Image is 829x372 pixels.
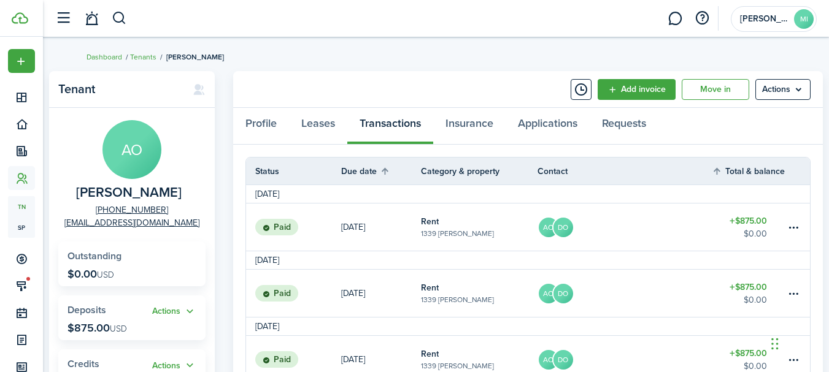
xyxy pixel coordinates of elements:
[768,313,829,372] iframe: Chat Widget
[539,284,558,303] avatar-text: AO
[682,79,749,100] a: Move in
[246,270,341,317] a: Paid
[255,351,298,368] status: Paid
[8,196,35,217] a: tn
[539,350,558,370] avatar-text: AO
[130,51,156,63] a: Tenants
[421,294,494,305] table-subtitle: 1339 [PERSON_NAME]
[571,79,592,100] button: Timeline
[64,216,199,229] a: [EMAIL_ADDRESS][DOMAIN_NAME]
[421,228,494,239] table-subtitle: 1339 [PERSON_NAME]
[246,188,288,200] td: [DATE]
[755,79,811,100] menu-btn: Actions
[553,350,573,370] avatar-text: DO
[421,165,538,178] th: Category & property
[433,108,506,145] a: Insurance
[421,347,439,360] table-info-title: Rent
[692,8,712,29] button: Open resource center
[8,49,35,73] button: Open menu
[166,51,224,63] span: [PERSON_NAME]
[421,215,439,228] table-info-title: Rent
[112,8,127,29] button: Search
[421,203,538,251] a: Rent1339 [PERSON_NAME]
[67,357,99,371] span: Credits
[663,3,687,34] a: Messaging
[152,305,196,319] button: Actions
[341,353,365,366] p: [DATE]
[102,120,161,179] avatar-text: AO
[712,203,785,251] a: $875.00$0.00
[730,281,767,294] table-amount-title: $875.00
[538,270,712,317] a: AODO
[539,218,558,237] avatar-text: AO
[58,82,180,96] panel-main-title: Tenant
[8,217,35,238] a: sp
[744,227,767,240] table-amount-description: $0.00
[553,284,573,303] avatar-text: DO
[67,322,127,334] p: $875.00
[341,203,421,251] a: [DATE]
[76,185,182,200] span: Adilene olmedo
[67,249,121,263] span: Outstanding
[87,51,122,63] a: Dashboard
[506,108,590,145] a: Applications
[67,268,114,280] p: $0.00
[590,108,658,145] a: Requests
[255,219,298,236] status: Paid
[96,203,168,216] a: [PHONE_NUMBER]
[233,108,289,145] a: Profile
[80,3,103,34] a: Notifications
[744,294,767,306] table-amount-description: $0.00
[538,203,712,251] a: AODO
[421,360,494,371] table-subtitle: 1339 [PERSON_NAME]
[152,305,196,319] button: Open menu
[771,325,779,362] div: Drag
[730,347,767,360] table-amount-title: $875.00
[67,303,106,317] span: Deposits
[755,79,811,100] button: Open menu
[740,15,789,23] span: Maurer Investments
[52,7,75,30] button: Open sidebar
[110,322,127,335] span: USD
[341,164,421,178] th: Sort
[421,281,439,294] table-info-title: Rent
[730,214,767,227] table-amount-title: $875.00
[712,270,785,317] a: $875.00$0.00
[538,165,712,178] th: Contact
[12,12,28,24] img: TenantCloud
[341,287,365,300] p: [DATE]
[246,165,341,178] th: Status
[553,218,573,237] avatar-text: DO
[246,203,341,251] a: Paid
[598,79,676,100] a: Add invoice
[341,270,421,317] a: [DATE]
[341,221,365,233] p: [DATE]
[421,270,538,317] a: Rent1339 [PERSON_NAME]
[246,254,288,267] td: [DATE]
[794,9,814,29] avatar-text: MI
[289,108,347,145] a: Leases
[97,268,114,281] span: USD
[246,320,288,333] td: [DATE]
[255,285,298,302] status: Paid
[712,164,785,178] th: Sort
